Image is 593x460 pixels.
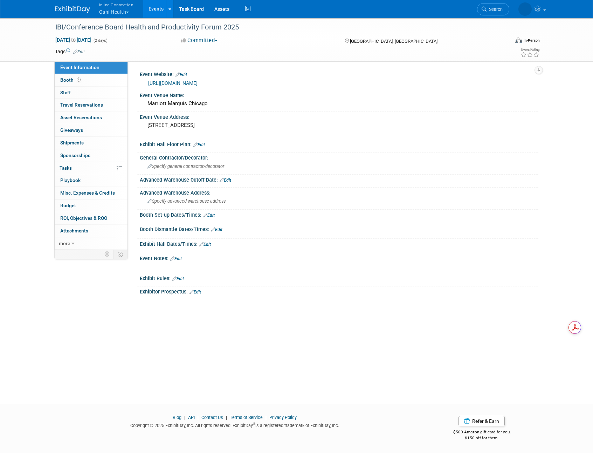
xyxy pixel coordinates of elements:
a: Privacy Policy [269,415,297,420]
a: Refer & Earn [458,416,505,426]
div: $500 Amazon gift card for you, [425,425,538,441]
a: Contact Us [201,415,223,420]
a: Search [477,3,509,15]
span: Tasks [60,165,72,171]
span: Specify general contractor/decorator [147,164,224,169]
div: Event Notes: [140,253,538,262]
a: Edit [211,227,222,232]
a: Shipments [55,137,127,149]
a: API [188,415,195,420]
a: Attachments [55,225,127,237]
div: Copyright © 2025 ExhibitDay, Inc. All rights reserved. ExhibitDay is a registered trademark of Ex... [55,421,415,429]
a: Edit [175,72,187,77]
a: Edit [73,49,85,54]
span: Giveaways [60,127,83,133]
span: Playbook [60,177,81,183]
span: Misc. Expenses & Credits [60,190,115,196]
a: Tasks [55,162,127,174]
a: Staff [55,87,127,99]
a: Budget [55,199,127,212]
span: Travel Reservations [60,102,103,108]
a: Misc. Expenses & Credits [55,187,127,199]
a: Edit [172,276,184,281]
sup: ® [253,422,255,426]
span: Staff [60,90,71,95]
span: | [196,415,200,420]
span: Specify advanced warehouse address [147,198,226,204]
a: Booth [55,74,127,86]
a: [URL][DOMAIN_NAME] [148,80,198,86]
td: Personalize Event Tab Strip [101,250,113,259]
div: Booth Dismantle Dates/Times: [140,224,538,233]
span: | [224,415,229,420]
a: Playbook [55,174,127,187]
img: ExhibitDay [55,6,90,13]
div: Advanced Warehouse Address: [140,188,538,196]
span: Asset Reservations [60,115,102,120]
span: Shipments [60,140,84,146]
a: ROI, Objectives & ROO [55,212,127,224]
a: Terms of Service [230,415,263,420]
div: Event Venue Address: [140,112,538,121]
div: Exhibit Rules: [140,273,538,282]
span: ROI, Objectives & ROO [60,215,107,221]
a: Edit [189,290,201,295]
div: Exhibit Hall Dates/Times: [140,239,538,248]
a: Blog [173,415,181,420]
span: Sponsorships [60,153,90,158]
div: $150 off for them. [425,435,538,441]
a: Edit [199,242,211,247]
a: Edit [220,178,231,183]
a: Edit [170,256,182,261]
span: [GEOGRAPHIC_DATA], [GEOGRAPHIC_DATA] [350,39,437,44]
a: more [55,237,127,250]
td: Toggle Event Tabs [113,250,127,259]
img: Format-Inperson.png [515,38,522,43]
a: Edit [203,213,215,218]
span: Booth [60,77,82,83]
span: Event Information [60,65,99,70]
div: Event Format [468,36,540,47]
div: Event Rating [520,48,539,52]
span: [DATE] [DATE] [55,37,92,43]
span: Attachments [60,228,88,234]
div: In-Person [523,38,540,43]
td: Tags [55,48,85,55]
button: Committed [179,37,220,44]
div: Advanced Warehouse Cutoff Date: [140,175,538,184]
span: | [182,415,187,420]
div: IBI/Conference Board Health and Productivity Forum 2025 [53,21,499,34]
div: Event Website: [140,69,538,78]
div: General Contractor/Decorator: [140,153,538,161]
div: Marriott Marquis Chicago [145,98,533,109]
div: Booth Set-up Dates/Times: [140,210,538,219]
span: Inline Connection [99,1,133,8]
span: (2 days) [93,38,108,43]
span: Search [487,7,503,12]
a: Asset Reservations [55,111,127,124]
img: Brian Lew [518,2,532,16]
span: to [70,37,77,43]
span: Booth not reserved yet [75,77,82,82]
a: Event Information [55,61,127,74]
div: Exhibitor Prospectus: [140,286,538,296]
a: Travel Reservations [55,99,127,111]
span: | [264,415,268,420]
a: Sponsorships [55,149,127,162]
span: Budget [60,203,76,208]
div: Exhibit Hall Floor Plan: [140,139,538,148]
pre: [STREET_ADDRESS] [147,122,298,128]
a: Giveaways [55,124,127,136]
div: Event Venue Name: [140,90,538,99]
a: Edit [193,142,205,147]
span: more [59,241,70,246]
